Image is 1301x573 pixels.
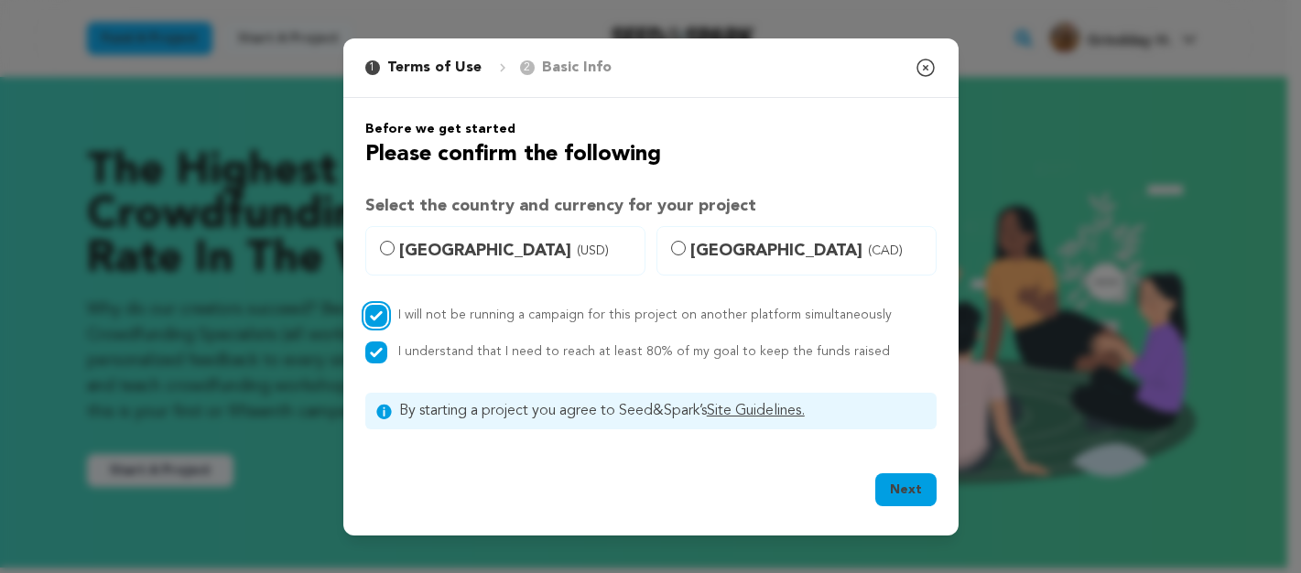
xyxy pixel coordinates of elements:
p: Basic Info [542,57,612,79]
h2: Please confirm the following [365,138,937,171]
span: 1 [365,60,380,75]
h6: Before we get started [365,120,937,138]
span: (USD) [577,242,609,260]
label: I understand that I need to reach at least 80% of my goal to keep the funds raised [398,345,890,358]
a: Site Guidelines. [707,404,805,418]
label: I will not be running a campaign for this project on another platform simultaneously [398,308,892,321]
h3: Select the country and currency for your project [365,193,937,219]
p: Terms of Use [387,57,482,79]
span: [GEOGRAPHIC_DATA] [399,238,634,264]
span: By starting a project you agree to Seed&Spark’s [399,400,926,422]
span: [GEOGRAPHIC_DATA] [690,238,925,264]
span: (CAD) [868,242,903,260]
span: 2 [520,60,535,75]
button: Next [875,473,937,506]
